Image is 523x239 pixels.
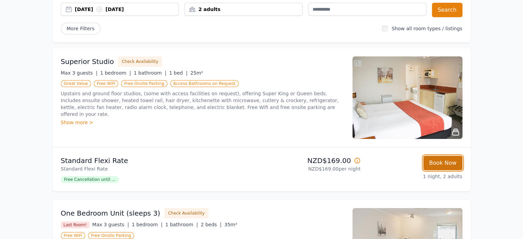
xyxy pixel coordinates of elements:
[61,90,344,118] p: Upstairs and ground floor studios, (some with access facilities on request), offering Super King ...
[190,70,203,76] span: 25m²
[165,222,198,227] span: 1 bathroom |
[92,222,129,227] span: Max 3 guests |
[264,165,361,172] p: NZD$169.00 per night
[61,165,259,172] p: Standard Flexi Rate
[132,222,163,227] span: 1 bedroom |
[185,6,302,13] div: 2 adults
[134,70,166,76] span: 1 bathroom |
[61,208,160,218] h3: One Bedroom Unit (sleeps 3)
[61,23,100,34] span: More Filters
[169,70,187,76] span: 1 bed |
[121,80,167,87] span: Free Onsite Parking
[94,80,119,87] span: Free WiFi
[61,80,91,87] span: Great Value
[61,156,259,165] p: Standard Flexi Rate
[366,173,462,180] p: 1 night, 2 adults
[61,176,119,183] span: Free Cancellation until ...
[61,232,86,239] span: Free WiFi
[75,6,179,13] div: [DATE] [DATE]
[224,222,237,227] span: 35m²
[423,156,462,170] button: Book Now
[100,70,131,76] span: 1 bedroom |
[170,80,239,87] span: Access Bathrooms on Request
[61,119,344,126] div: Show more >
[61,57,114,66] h3: Superior Studio
[432,3,462,17] button: Search
[164,208,208,218] button: Check Availability
[201,222,222,227] span: 2 beds |
[61,221,90,228] span: Last Room!
[118,56,162,67] button: Check Availability
[61,70,98,76] span: Max 3 guests |
[264,156,361,165] p: NZD$169.00
[392,26,462,31] label: Show all room types / listings
[88,232,134,239] span: Free Onsite Parking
